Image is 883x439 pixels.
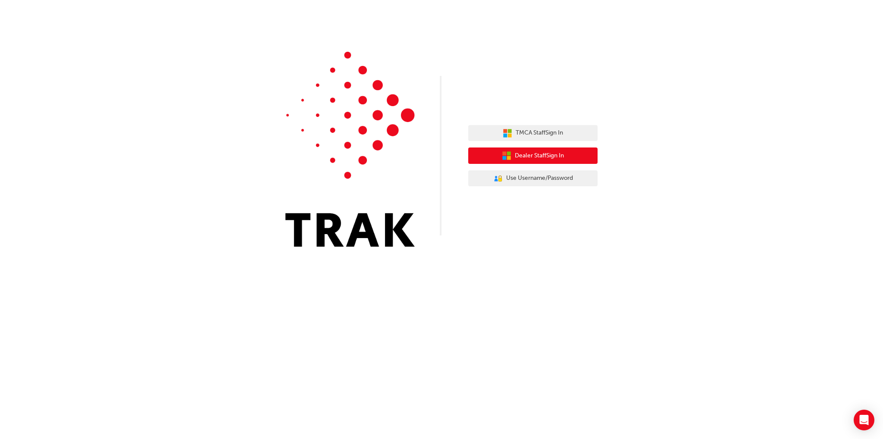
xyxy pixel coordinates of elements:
button: Use Username/Password [468,170,598,187]
span: Dealer Staff Sign In [515,151,564,161]
div: Open Intercom Messenger [854,410,874,430]
span: Use Username/Password [506,173,573,183]
button: TMCA StaffSign In [468,125,598,141]
img: Trak [285,52,415,247]
button: Dealer StaffSign In [468,147,598,164]
span: TMCA Staff Sign In [516,128,563,138]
